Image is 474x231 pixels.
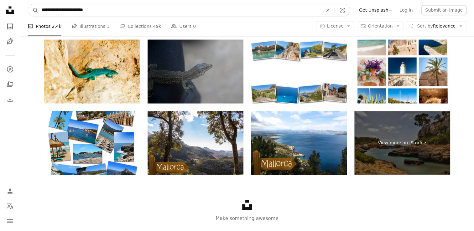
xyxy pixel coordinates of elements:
[44,39,140,103] img: formentera lizard podarcis pityusensis formenterae
[4,185,16,197] a: Log in / Sign up
[28,4,350,16] form: Find visuals sitewide
[354,111,450,175] a: View more on iStock↗
[4,35,16,48] a: Illustrations
[193,23,196,30] span: 0
[327,23,344,28] span: License
[4,20,16,33] a: Photos
[354,39,450,103] img: The collage from views of Mallorca, Spain.
[251,111,347,175] img: Bay of Pollenca on Mallorca
[417,23,456,29] span: Relevance
[368,23,393,28] span: Orientation
[355,5,396,15] a: Get Unsplash+
[148,111,243,175] img: Near the Lluc Monastery on Mallorca
[148,39,243,103] img: Curious Critter
[44,111,140,175] img: mallorca vacations
[4,78,16,90] a: Collections
[20,214,474,222] p: Make something awesome
[4,200,16,212] button: Language
[153,23,161,30] span: 49k
[4,63,16,75] a: Explore
[421,5,466,15] button: Submit an image
[321,4,335,16] button: Clear
[316,21,355,31] button: License
[119,16,161,36] a: Collections 49k
[251,39,347,103] img: collage travel Spain Palma de Mallorca
[417,23,433,28] span: Sort by
[357,21,404,31] button: Orientation
[4,93,16,105] a: Download History
[4,4,16,18] a: Home — Unsplash
[171,16,196,36] a: Users 0
[335,4,350,16] button: Visual search
[28,4,39,16] button: Search Unsplash
[4,215,16,227] button: Menu
[71,16,109,36] a: Illustrations 1
[396,5,416,15] a: Log in
[107,23,110,30] span: 1
[406,21,466,31] button: Sort byRelevance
